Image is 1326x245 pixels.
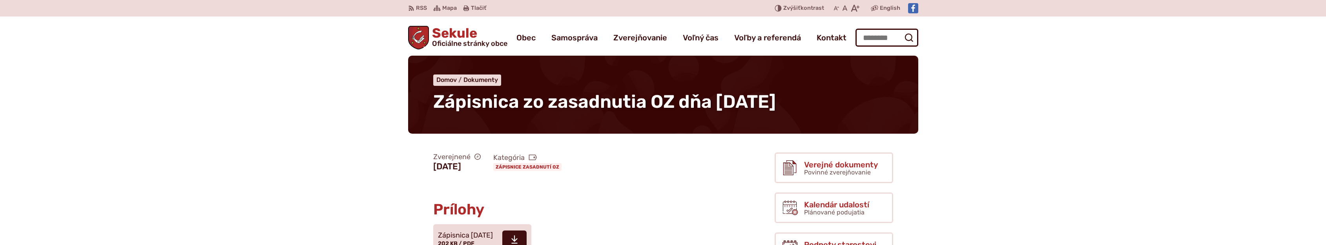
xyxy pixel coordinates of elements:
[408,26,508,49] a: Logo Sekule, prejsť na domovskú stránku.
[783,5,801,11] span: Zvýšiť
[804,169,871,176] span: Povinné zverejňovanie
[436,76,457,83] span: Domov
[783,5,824,12] span: kontrast
[408,26,429,49] img: Prejsť na domovskú stránku
[432,40,507,47] span: Oficiálne stránky obce
[436,76,463,83] a: Domov
[438,232,493,240] span: Zápisnica [DATE]
[433,201,712,218] h2: Prílohy
[416,4,427,13] span: RSS
[817,27,846,49] a: Kontakt
[880,4,900,13] span: English
[516,27,536,49] a: Obec
[442,4,457,13] span: Mapa
[551,27,598,49] a: Samospráva
[775,152,893,183] a: Verejné dokumenty Povinné zverejňovanie
[433,152,481,162] span: Zverejnené
[613,27,667,49] a: Zverejňovanie
[908,3,918,13] img: Prejsť na Facebook stránku
[471,5,486,12] span: Tlačiť
[493,163,562,171] a: Zápisnice zasadnutí OZ
[433,91,776,113] span: Zápisnica zo zasadnutia OZ dňa [DATE]
[683,27,719,49] a: Voľný čas
[804,209,865,216] span: Plánované podujatia
[429,27,507,47] span: Sekule
[775,192,893,223] a: Kalendár udalostí Plánované podujatia
[804,160,878,169] span: Verejné dokumenty
[463,76,498,83] a: Dokumenty
[804,200,869,209] span: Kalendár udalostí
[433,162,481,172] figcaption: [DATE]
[493,153,565,162] span: Kategória
[878,4,902,13] a: English
[734,27,801,49] a: Voľby a referendá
